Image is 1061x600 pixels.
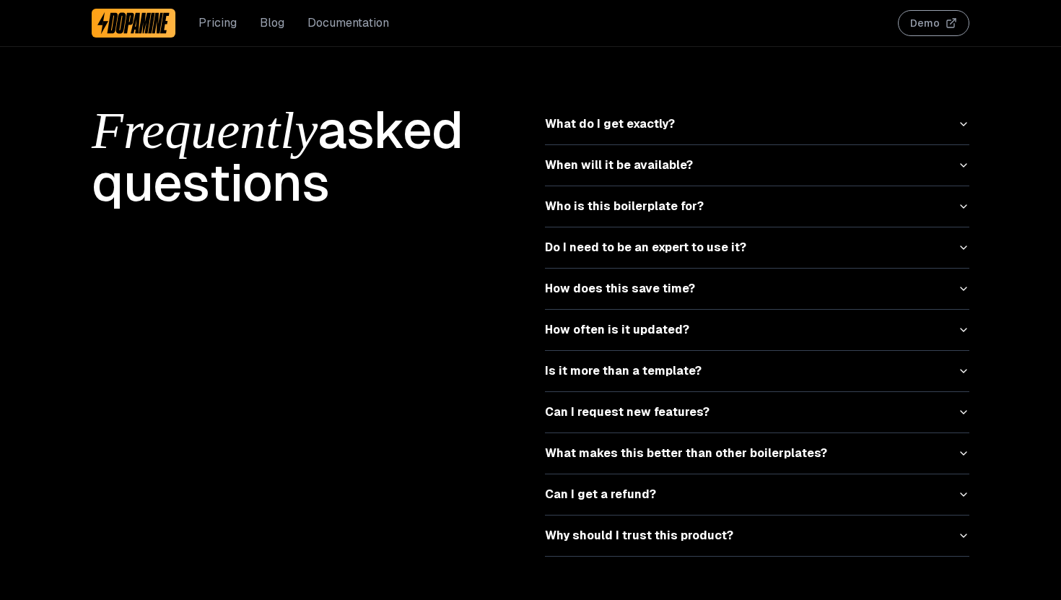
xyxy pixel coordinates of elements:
button: Who is this boilerplate for? [545,186,969,227]
button: How does this save time? [545,269,969,309]
img: Dopamine [97,12,170,35]
a: Pricing [198,14,237,32]
button: Can I request new features? [545,392,969,432]
button: What makes this better than other boilerplates? [545,433,969,474]
button: How often is it updated? [545,310,969,350]
span: Frequently [92,102,318,160]
button: Why should I trust this product? [545,516,969,556]
h1: asked questions [92,104,516,209]
button: Can I get a refund? [545,474,969,515]
button: Demo [898,10,969,36]
button: When will it be available? [545,145,969,186]
a: Dopamine [92,9,175,38]
button: Do I need to be an expert to use it? [545,227,969,268]
button: What do I get exactly? [545,104,969,144]
button: Is it more than a template? [545,351,969,391]
a: Blog [260,14,284,32]
a: Documentation [307,14,389,32]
